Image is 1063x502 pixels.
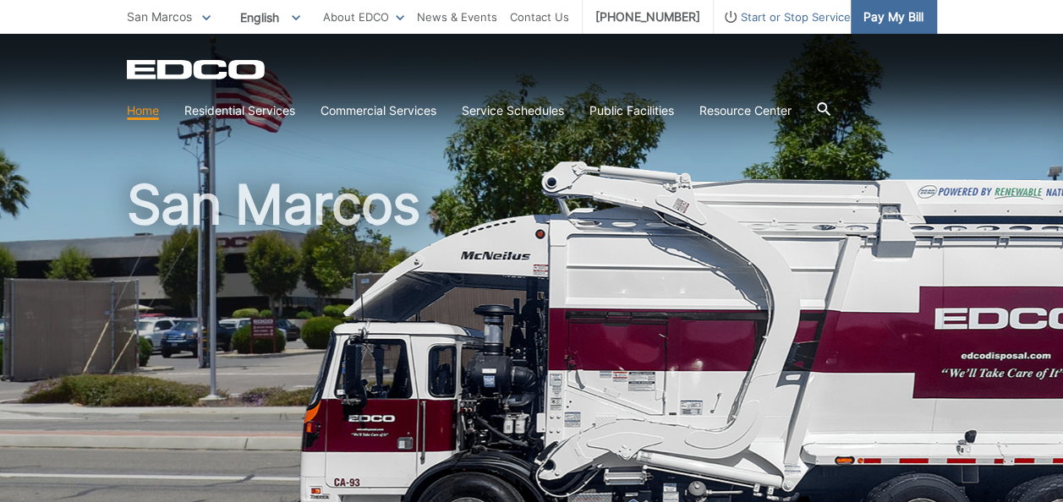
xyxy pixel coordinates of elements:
[462,101,564,120] a: Service Schedules
[589,101,674,120] a: Public Facilities
[227,3,313,31] span: English
[863,8,923,26] span: Pay My Bill
[127,101,159,120] a: Home
[127,9,192,24] span: San Marcos
[699,101,792,120] a: Resource Center
[417,8,497,26] a: News & Events
[323,8,404,26] a: About EDCO
[321,101,436,120] a: Commercial Services
[127,59,267,79] a: EDCD logo. Return to the homepage.
[510,8,569,26] a: Contact Us
[184,101,295,120] a: Residential Services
